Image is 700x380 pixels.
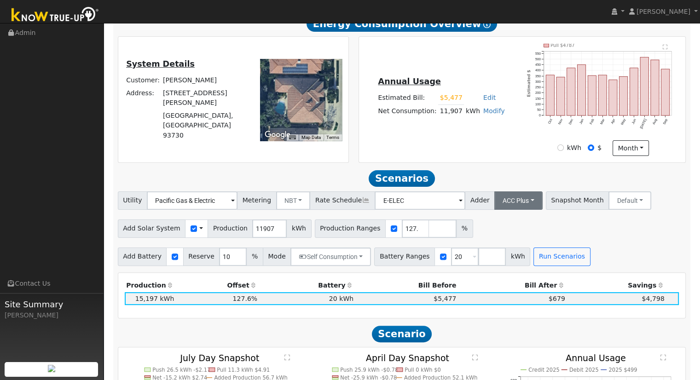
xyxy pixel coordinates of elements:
[125,292,176,305] td: 15,197 kWh
[620,118,627,126] text: May
[579,118,584,125] text: Jan
[263,248,291,266] span: Mode
[546,75,554,115] rect: onclick=""
[118,191,148,210] span: Utility
[609,367,637,373] text: 2025 $499
[535,85,541,89] text: 250
[5,298,98,311] span: Site Summary
[600,118,606,125] text: Mar
[147,191,237,210] input: Select a Utility
[535,57,541,61] text: 500
[588,144,594,151] input: $
[483,107,505,115] a: Modify
[315,219,386,238] span: Production Ranges
[232,295,257,302] span: 127.6%
[464,104,481,118] td: kWh
[372,326,432,342] span: Scenario
[179,352,259,363] text: July Day Snapshot
[630,68,638,115] rect: onclick=""
[527,69,532,97] text: Estimated $
[118,219,186,238] span: Add Solar System
[289,134,295,141] button: Keyboard shortcuts
[118,248,167,266] span: Add Battery
[378,77,440,86] u: Annual Usage
[375,191,465,210] input: Select a Rate Schedule
[505,248,530,266] span: kWh
[599,75,607,115] rect: onclick=""
[535,80,541,84] text: 300
[567,143,581,153] label: kWh
[259,292,355,305] td: 20 kWh
[369,170,434,187] span: Scenarios
[326,135,339,140] a: Terms (opens in new tab)
[588,75,596,115] rect: onclick=""
[619,76,628,115] rect: onclick=""
[631,118,637,125] text: Jun
[434,295,456,302] span: $5,477
[535,74,541,78] text: 350
[262,129,293,141] a: Open this area in Google Maps (opens a new window)
[535,51,541,55] text: 550
[217,367,270,373] text: Pull 11.3 kWh $4.91
[355,279,458,292] th: Bill Before
[176,279,259,292] th: Offset
[286,219,311,238] span: kWh
[641,57,649,115] rect: onclick=""
[597,143,602,153] label: $
[589,118,595,125] text: Feb
[568,118,574,125] text: Dec
[152,367,210,373] text: Push 26.5 kWh -$2.17
[162,74,248,86] td: [PERSON_NAME]
[5,311,98,320] div: [PERSON_NAME]
[628,282,656,289] span: Savings
[535,102,541,106] text: 100
[660,354,666,361] text: 
[301,134,321,141] button: Map Data
[438,104,464,118] td: 11,907
[237,191,277,210] span: Metering
[642,295,664,302] span: $4,798
[533,248,590,266] button: Run Scenarios
[651,60,660,115] rect: onclick=""
[557,118,564,125] text: Nov
[465,191,495,210] span: Adder
[537,108,541,112] text: 50
[307,16,497,32] span: Energy Consumption Overview
[456,219,473,238] span: %
[566,352,626,363] text: Annual Usage
[48,365,55,372] img: retrieve
[546,191,609,210] span: Snapshot Month
[535,96,541,100] text: 150
[125,279,176,292] th: Production
[549,295,565,302] span: $679
[483,21,491,28] i: Show Help
[125,74,162,86] td: Customer:
[483,94,496,101] a: Edit
[547,118,553,125] text: Oct
[376,92,438,105] td: Estimated Bill:
[472,354,478,361] text: 
[539,113,541,117] text: 0
[567,68,575,115] rect: onclick=""
[366,352,449,363] text: April Day Snapshot
[556,77,565,115] rect: onclick=""
[126,59,195,69] u: System Details
[610,118,616,125] text: Apr
[405,367,441,373] text: Pull 0 kWh $0
[458,279,567,292] th: Bill After
[551,43,575,48] text: Pull $4787
[528,367,560,373] text: Credit 2025
[376,104,438,118] td: Net Consumption:
[535,68,541,72] text: 400
[569,367,599,373] text: Debit 2025
[494,191,543,210] button: ACC Plus
[613,140,649,156] button: month
[578,64,586,115] rect: onclick=""
[652,118,659,126] text: Aug
[276,191,311,210] button: NBT
[259,279,355,292] th: Battery
[438,92,464,105] td: $5,477
[162,87,248,109] td: [STREET_ADDRESS][PERSON_NAME]
[341,367,399,373] text: Push 25.9 kWh -$0.78
[609,80,618,115] rect: onclick=""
